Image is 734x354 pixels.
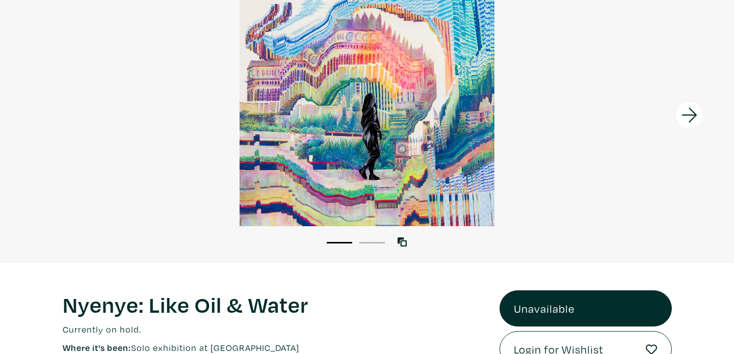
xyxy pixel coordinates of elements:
a: Unavailable [500,290,672,327]
button: 2 of 2 [359,242,385,243]
button: 1 of 2 [327,242,352,243]
span: Where it's been: [63,342,131,353]
p: Currently on hold. [63,322,485,336]
h1: Nyenye: Like Oil & Water [63,290,485,318]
